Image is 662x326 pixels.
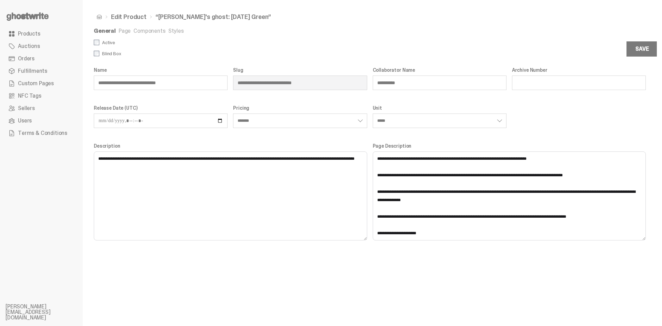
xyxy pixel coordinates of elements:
[635,46,649,52] div: Save
[94,143,367,149] label: Description
[18,81,54,86] span: Custom Pages
[6,28,77,40] a: Products
[6,90,77,102] a: NFC Tags
[233,105,367,111] label: Pricing
[18,93,41,99] span: NFC Tags
[6,65,77,77] a: Fulfillments
[6,77,77,90] a: Custom Pages
[168,27,184,34] a: Styles
[626,41,658,57] button: Save
[119,27,131,34] a: Page
[18,68,47,74] span: Fulfillments
[6,40,77,52] a: Auctions
[94,40,99,45] input: Active
[94,51,370,56] label: Blind Box
[94,51,99,56] input: Blind Box
[18,43,40,49] span: Auctions
[18,130,67,136] span: Terms & Conditions
[233,67,367,73] label: Slug
[6,115,77,127] a: Users
[373,67,506,73] label: Collaborator Name
[147,14,271,20] li: “[PERSON_NAME]'s ghost: [DATE] Green”
[512,67,646,73] label: Archive Number
[111,14,147,20] a: Edit Product
[133,27,165,34] a: Components
[373,105,506,111] label: Unit
[373,143,646,149] label: Page Description
[6,52,77,65] a: Orders
[6,102,77,115] a: Sellers
[6,127,77,139] a: Terms & Conditions
[18,31,40,37] span: Products
[18,106,35,111] span: Sellers
[6,304,88,320] li: [PERSON_NAME][EMAIL_ADDRESS][DOMAIN_NAME]
[18,56,34,61] span: Orders
[94,27,116,34] a: General
[94,67,228,73] label: Name
[18,118,32,124] span: Users
[94,40,370,45] label: Active
[94,105,228,111] label: Release Date (UTC)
